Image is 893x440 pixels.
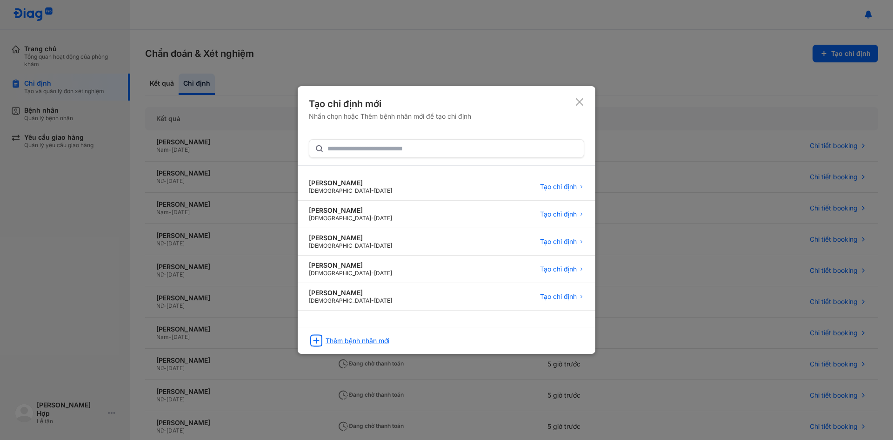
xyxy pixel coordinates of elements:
span: Tạo chỉ định [540,292,577,301]
span: - [371,242,374,249]
span: [DATE] [374,297,392,304]
div: [PERSON_NAME] [309,289,392,297]
div: Nhấn chọn hoặc Thêm bệnh nhân mới để tạo chỉ định [309,112,471,121]
span: - [371,297,374,304]
span: Tạo chỉ định [540,183,577,191]
span: [DATE] [374,270,392,277]
span: [DATE] [374,215,392,222]
span: - [371,187,374,194]
span: Tạo chỉ định [540,210,577,218]
span: Tạo chỉ định [540,265,577,273]
div: Tạo chỉ định mới [309,97,471,110]
span: - [371,215,374,222]
span: - [371,270,374,277]
span: [DEMOGRAPHIC_DATA] [309,215,371,222]
span: Tạo chỉ định [540,237,577,246]
span: [DEMOGRAPHIC_DATA] [309,187,371,194]
span: [DATE] [374,242,392,249]
div: [PERSON_NAME] [309,261,392,270]
span: [DEMOGRAPHIC_DATA] [309,242,371,249]
div: [PERSON_NAME] [309,234,392,242]
span: [DEMOGRAPHIC_DATA] [309,270,371,277]
div: [PERSON_NAME] [309,179,392,187]
div: [PERSON_NAME] [309,206,392,215]
div: Thêm bệnh nhân mới [326,337,389,345]
span: [DATE] [374,187,392,194]
span: [DEMOGRAPHIC_DATA] [309,297,371,304]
